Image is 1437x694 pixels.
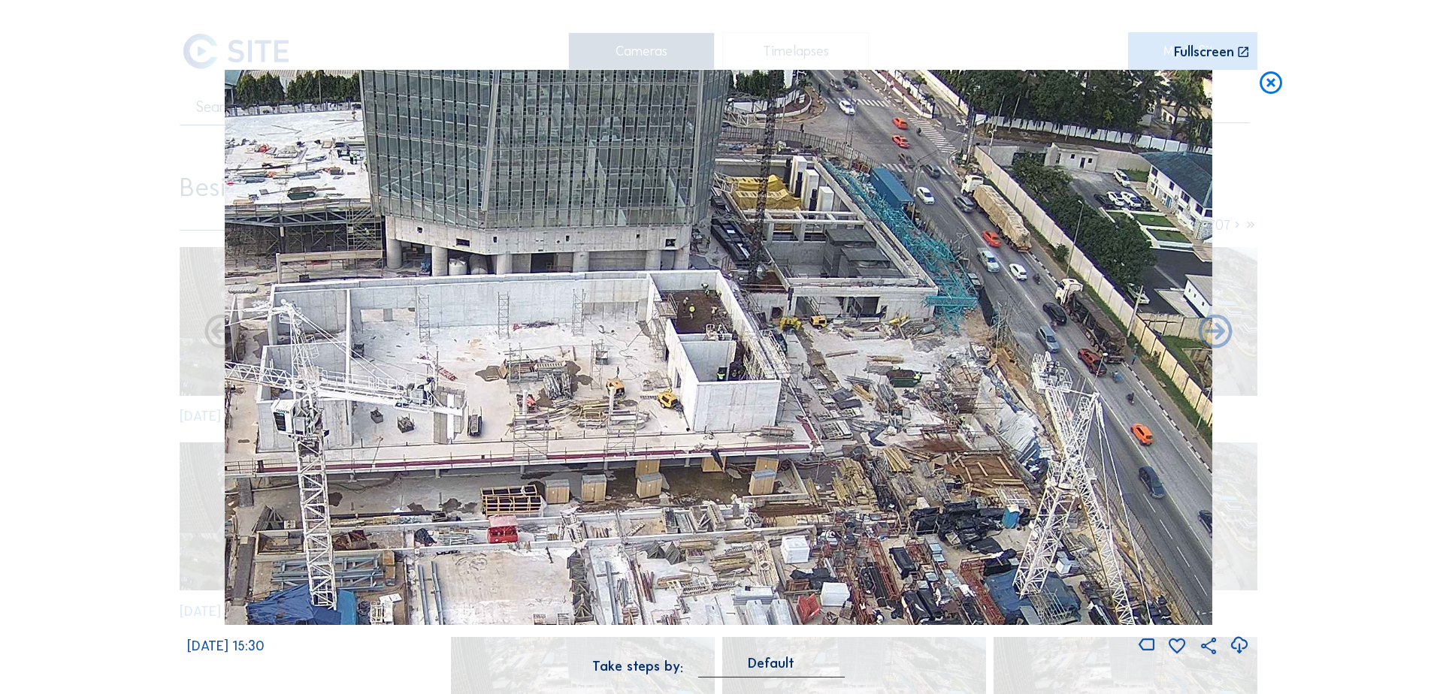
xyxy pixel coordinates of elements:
div: Default [748,656,794,670]
span: [DATE] 15:30 [187,638,265,654]
div: Take steps by: [592,659,683,673]
div: Fullscreen [1174,45,1234,59]
div: Default [698,656,845,677]
i: Forward [201,312,242,353]
i: Back [1195,312,1236,353]
img: Image [225,70,1212,625]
